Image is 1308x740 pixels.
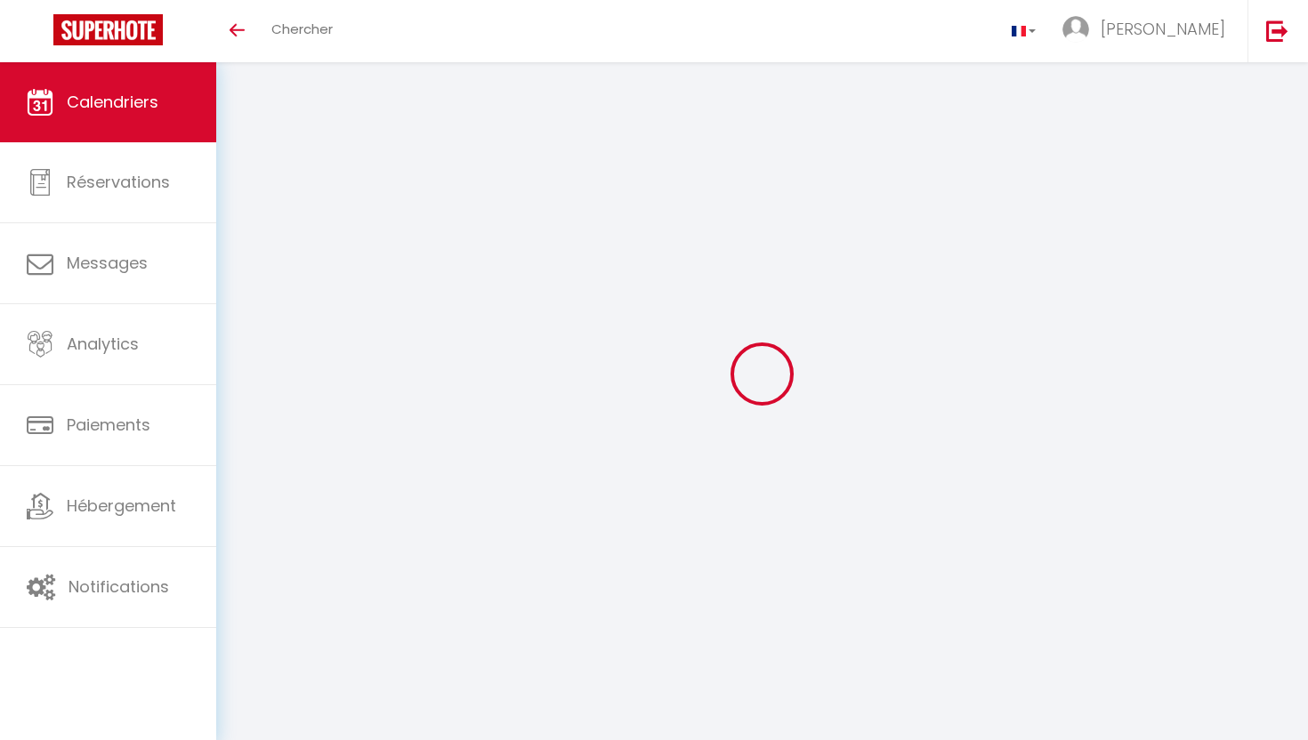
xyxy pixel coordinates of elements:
[69,575,169,598] span: Notifications
[67,171,170,193] span: Réservations
[271,20,333,38] span: Chercher
[67,333,139,355] span: Analytics
[1062,16,1089,43] img: ...
[67,495,176,517] span: Hébergement
[67,414,150,436] span: Paiements
[53,14,163,45] img: Super Booking
[1101,18,1225,40] span: [PERSON_NAME]
[1266,20,1288,42] img: logout
[67,91,158,113] span: Calendriers
[67,252,148,274] span: Messages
